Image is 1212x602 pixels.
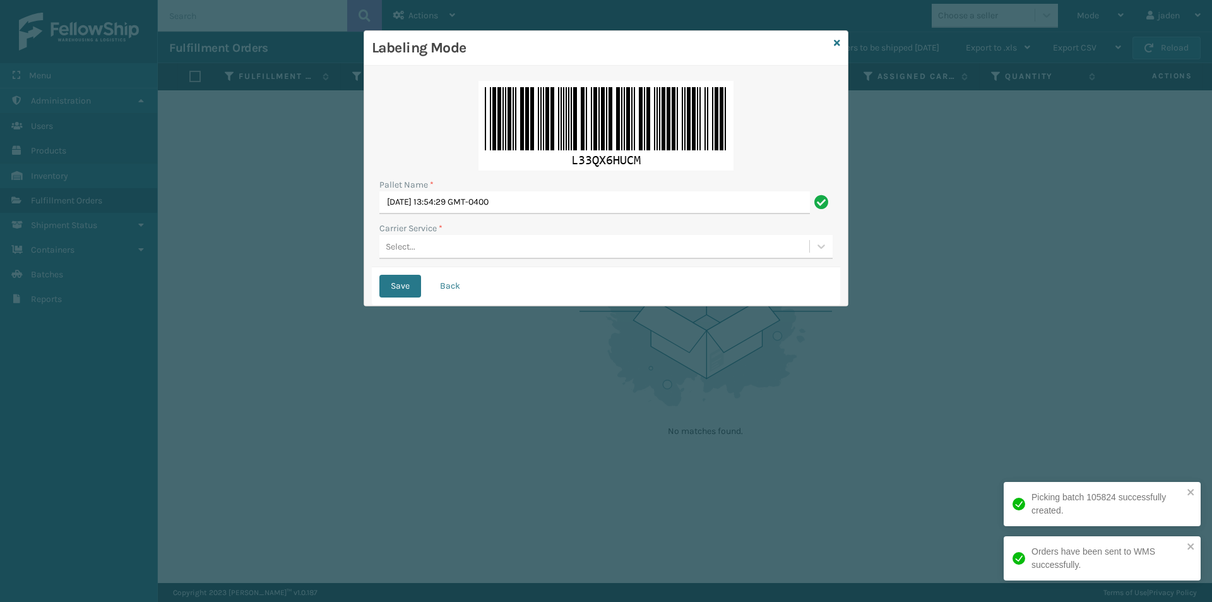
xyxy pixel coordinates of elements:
label: Carrier Service [379,222,443,235]
button: close [1187,487,1196,499]
button: close [1187,541,1196,553]
button: Save [379,275,421,298]
label: Pallet Name [379,178,434,191]
img: +Bw0WnAAAABklEQVQDAOnhbpC+RAomAAAAAElFTkSuQmCC [478,81,734,171]
h3: Labeling Mode [372,39,829,57]
div: Picking batch 105824 successfully created. [1031,491,1183,517]
div: Select... [386,240,415,253]
div: Orders have been sent to WMS successfully. [1031,545,1183,572]
button: Back [429,275,472,298]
